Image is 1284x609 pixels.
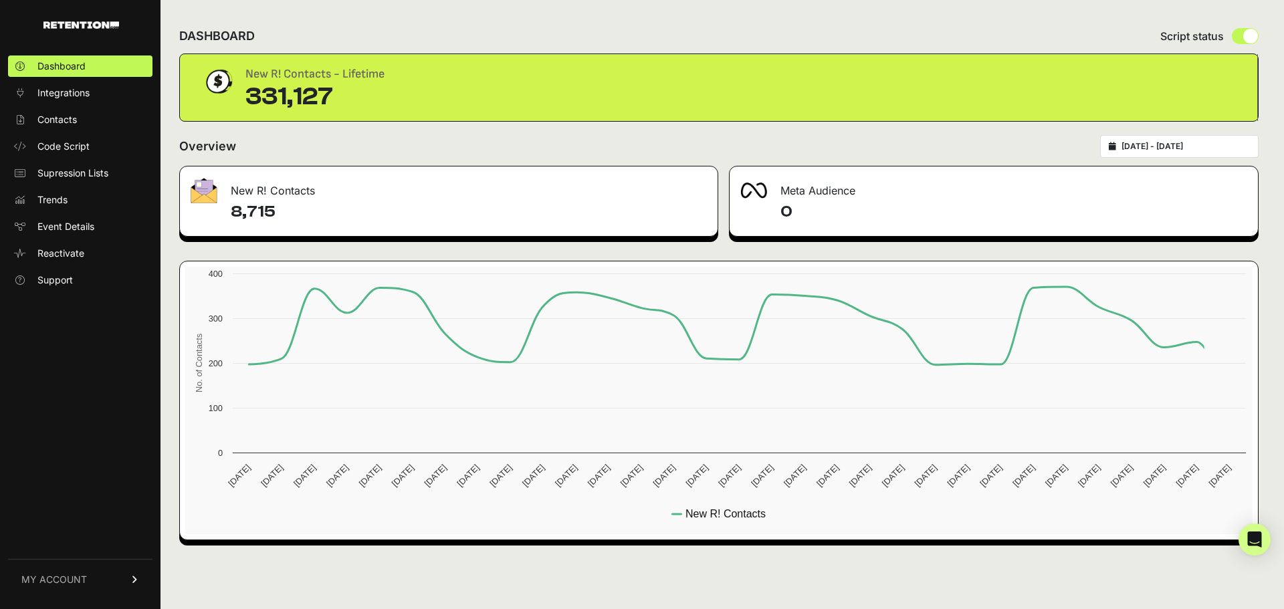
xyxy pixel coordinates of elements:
[8,55,152,77] a: Dashboard
[8,269,152,291] a: Support
[880,463,906,489] text: [DATE]
[37,166,108,180] span: Supression Lists
[782,463,808,489] text: [DATE]
[209,314,223,324] text: 300
[488,463,514,489] text: [DATE]
[945,463,971,489] text: [DATE]
[1160,28,1224,44] span: Script status
[913,463,939,489] text: [DATE]
[37,220,94,233] span: Event Details
[245,84,385,110] div: 331,127
[716,463,742,489] text: [DATE]
[194,334,204,392] text: No. of Contacts
[226,463,252,489] text: [DATE]
[1174,463,1200,489] text: [DATE]
[21,573,87,586] span: MY ACCOUNT
[37,140,90,153] span: Code Script
[978,463,1004,489] text: [DATE]
[191,178,217,203] img: fa-envelope-19ae18322b30453b285274b1b8af3d052b27d846a4fbe8435d1a52b978f639a2.png
[730,166,1258,207] div: Meta Audience
[780,201,1247,223] h4: 0
[553,463,579,489] text: [DATE]
[8,162,152,184] a: Supression Lists
[8,109,152,130] a: Contacts
[179,27,255,45] h2: DASHBOARD
[8,136,152,157] a: Code Script
[1206,463,1233,489] text: [DATE]
[37,193,68,207] span: Trends
[1142,463,1168,489] text: [DATE]
[179,137,236,156] h2: Overview
[740,182,767,199] img: fa-meta-2f981b61bb99beabf952f7030308934f19ce035c18b003e963880cc3fabeebb7.png
[357,463,383,489] text: [DATE]
[8,559,152,600] a: MY ACCOUNT
[749,463,775,489] text: [DATE]
[324,463,350,489] text: [DATE]
[37,113,77,126] span: Contacts
[815,463,841,489] text: [DATE]
[245,65,385,84] div: New R! Contacts - Lifetime
[37,273,73,287] span: Support
[209,269,223,279] text: 400
[651,463,677,489] text: [DATE]
[180,166,718,207] div: New R! Contacts
[520,463,546,489] text: [DATE]
[1010,463,1037,489] text: [DATE]
[8,82,152,104] a: Integrations
[586,463,612,489] text: [DATE]
[43,21,119,29] img: Retention.com
[209,358,223,368] text: 200
[847,463,873,489] text: [DATE]
[292,463,318,489] text: [DATE]
[209,403,223,413] text: 100
[37,59,86,73] span: Dashboard
[390,463,416,489] text: [DATE]
[37,247,84,260] span: Reactivate
[231,201,707,223] h4: 8,715
[423,463,449,489] text: [DATE]
[259,463,285,489] text: [DATE]
[455,463,481,489] text: [DATE]
[685,508,766,519] text: New R! Contacts
[683,463,710,489] text: [DATE]
[37,86,90,100] span: Integrations
[218,448,223,458] text: 0
[1109,463,1135,489] text: [DATE]
[1239,523,1271,556] div: Open Intercom Messenger
[8,216,152,237] a: Event Details
[619,463,645,489] text: [DATE]
[8,243,152,264] a: Reactivate
[8,189,152,211] a: Trends
[201,65,235,98] img: dollar-coin-05c43ed7efb7bc0c12610022525b4bbbb207c7efeef5aecc26f025e68dcafac9.png
[1043,463,1069,489] text: [DATE]
[1076,463,1102,489] text: [DATE]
